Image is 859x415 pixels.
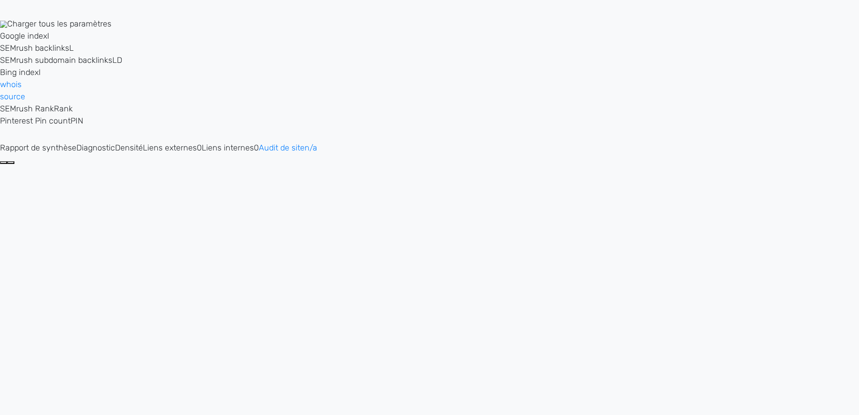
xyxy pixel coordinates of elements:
span: Liens internes [202,143,254,153]
span: 0 [254,143,259,153]
span: PIN [71,116,83,126]
span: n/a [305,143,317,153]
span: I [47,31,49,41]
span: Audit de site [259,143,305,153]
span: Densité [115,143,143,153]
span: I [39,67,41,77]
span: Liens externes [143,143,197,153]
span: Charger tous les paramètres [7,19,111,29]
span: Rank [54,104,73,114]
span: Diagnostic [76,143,115,153]
span: L [69,43,74,53]
span: 0 [197,143,202,153]
a: Audit de siten/a [259,143,317,153]
span: LD [112,55,122,65]
button: Configurer le panneau [7,161,14,164]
